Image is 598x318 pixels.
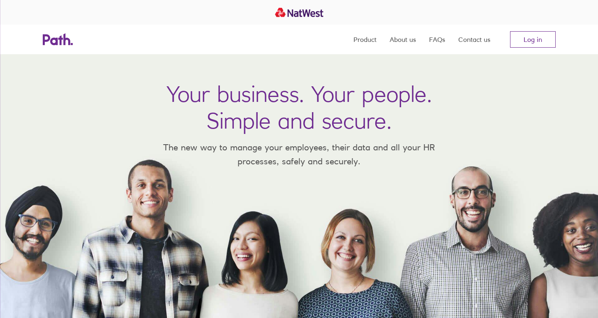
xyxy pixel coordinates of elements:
[390,25,416,54] a: About us
[353,25,376,54] a: Product
[151,141,447,168] p: The new way to manage your employees, their data and all your HR processes, safely and securely.
[166,81,432,134] h1: Your business. Your people. Simple and secure.
[458,25,490,54] a: Contact us
[429,25,445,54] a: FAQs
[510,31,556,48] a: Log in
